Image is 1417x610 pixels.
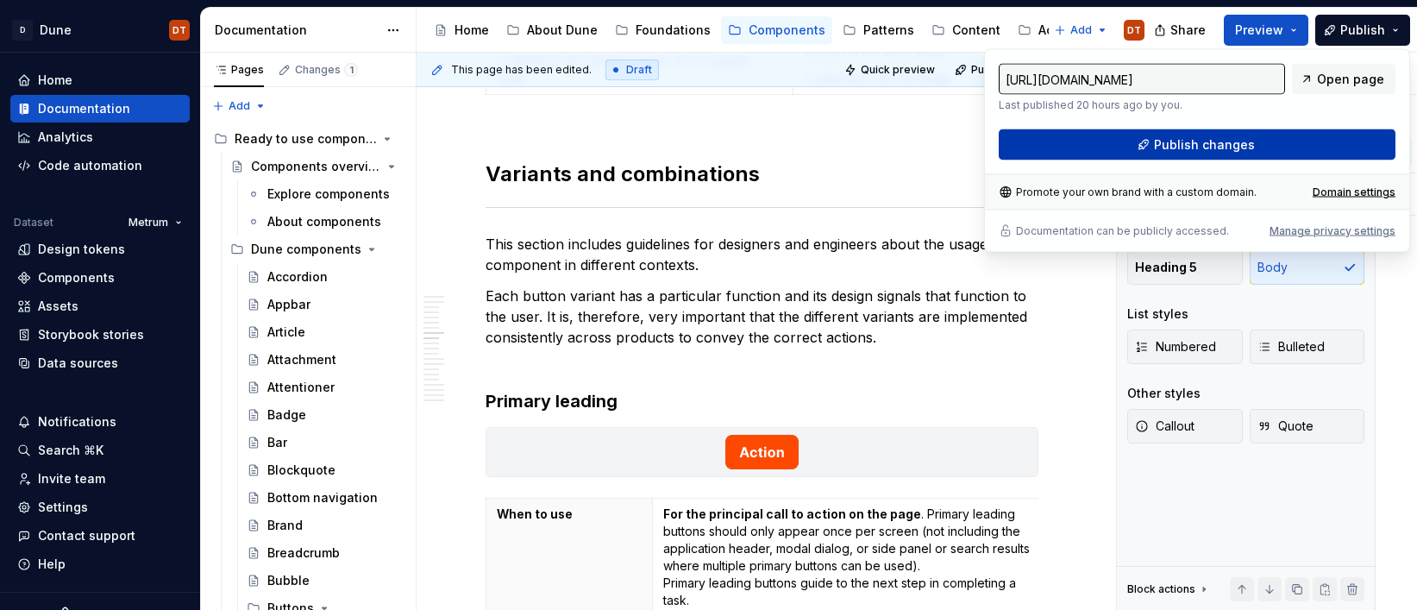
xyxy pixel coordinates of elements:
[721,16,832,44] a: Components
[10,321,190,349] a: Storybook stories
[1049,18,1113,42] button: Add
[749,22,825,39] div: Components
[1011,16,1121,44] a: Accessibility
[240,374,409,401] a: Attentioner
[1145,15,1217,46] button: Share
[38,442,103,459] div: Search ⌘K
[663,506,1035,609] p: . Primary leading buttons should only appear once per screen (not including the application heade...
[836,16,921,44] a: Patterns
[38,157,142,174] div: Code automation
[10,494,190,521] a: Settings
[214,63,264,77] div: Pages
[10,292,190,320] a: Assets
[1250,409,1365,443] button: Quote
[1127,330,1243,364] button: Numbered
[121,211,190,235] button: Metrum
[267,351,336,368] div: Attachment
[527,22,598,39] div: About Dune
[952,22,1000,39] div: Content
[1070,23,1092,37] span: Add
[229,99,250,113] span: Add
[38,129,93,146] div: Analytics
[1313,186,1395,199] a: Domain settings
[999,129,1395,160] button: Publish changes
[1170,22,1206,39] span: Share
[999,186,1257,199] div: Promote your own brand with a custom domain.
[267,434,287,451] div: Bar
[1016,224,1229,238] p: Documentation can be publicly accessed.
[240,401,409,429] a: Badge
[626,63,652,77] span: Draft
[10,66,190,94] a: Home
[38,269,115,286] div: Components
[10,236,190,263] a: Design tokens
[1235,22,1283,39] span: Preview
[10,550,190,578] button: Help
[1270,224,1395,238] button: Manage privacy settings
[1257,418,1314,435] span: Quote
[267,296,310,313] div: Appbar
[486,133,1038,188] h2: Variants and combinations
[267,379,335,396] div: Attentioner
[38,298,78,315] div: Assets
[10,264,190,292] a: Components
[240,429,409,456] a: Bar
[1135,259,1197,276] span: Heading 5
[486,389,1038,413] h3: Primary leading
[950,58,1063,82] button: Publish changes
[451,63,592,77] span: This page has been edited.
[10,408,190,436] button: Notifications
[223,153,409,180] a: Components overview
[38,100,130,117] div: Documentation
[267,186,390,203] div: Explore components
[455,22,489,39] div: Home
[223,236,409,263] div: Dune components
[38,326,144,343] div: Storybook stories
[251,241,361,258] div: Dune components
[267,406,306,424] div: Badge
[267,489,378,506] div: Bottom navigation
[12,20,33,41] div: D
[427,13,1045,47] div: Page tree
[38,355,118,372] div: Data sources
[10,437,190,464] button: Search ⌘K
[240,180,409,208] a: Explore components
[1317,71,1384,88] span: Open page
[40,22,72,39] div: Dune
[1127,577,1211,601] div: Block actions
[427,16,496,44] a: Home
[240,263,409,291] a: Accordion
[267,324,305,341] div: Article
[344,63,358,77] span: 1
[38,527,135,544] div: Contact support
[267,268,328,286] div: Accordion
[267,517,303,534] div: Brand
[1340,22,1385,39] span: Publish
[1135,338,1216,355] span: Numbered
[486,234,1038,275] p: This section includes guidelines for designers and engineers about the usage of this component in...
[1038,22,1114,39] div: Accessibility
[1127,582,1195,596] div: Block actions
[235,130,377,148] div: Ready to use components
[10,152,190,179] a: Code automation
[240,318,409,346] a: Article
[129,216,168,230] span: Metrum
[863,22,914,39] div: Patterns
[240,567,409,594] a: Bubble
[1127,250,1243,285] button: Heading 5
[486,286,1038,368] p: Each button variant has a particular function and its design signals that function to the user. I...
[636,22,711,39] div: Foundations
[497,506,642,523] p: When to use
[1257,338,1325,355] span: Bulleted
[839,58,943,82] button: Quick preview
[1127,23,1141,37] div: DT
[215,22,378,39] div: Documentation
[240,539,409,567] a: Breadcrumb
[267,462,335,479] div: Blockquote
[240,456,409,484] a: Blockquote
[172,23,186,37] div: DT
[608,16,718,44] a: Foundations
[38,556,66,573] div: Help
